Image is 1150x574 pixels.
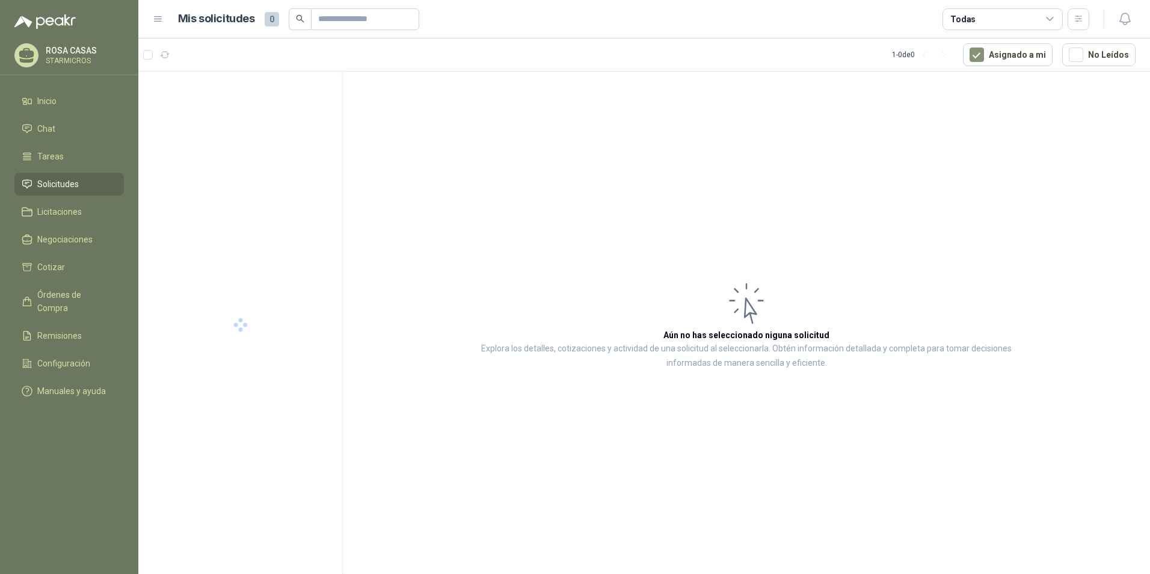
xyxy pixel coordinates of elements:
[14,283,124,319] a: Órdenes de Compra
[37,177,79,191] span: Solicitudes
[37,205,82,218] span: Licitaciones
[14,117,124,140] a: Chat
[14,173,124,196] a: Solicitudes
[14,256,124,279] a: Cotizar
[37,122,55,135] span: Chat
[14,200,124,223] a: Licitaciones
[892,45,953,64] div: 1 - 0 de 0
[14,352,124,375] a: Configuración
[46,57,121,64] p: STARMICROS
[265,12,279,26] span: 0
[46,46,121,55] p: ROSA CASAS
[296,14,304,23] span: search
[1062,43,1136,66] button: No Leídos
[37,329,82,342] span: Remisiones
[14,145,124,168] a: Tareas
[14,380,124,403] a: Manuales y ayuda
[963,43,1053,66] button: Asignado a mi
[37,384,106,398] span: Manuales y ayuda
[37,357,90,370] span: Configuración
[14,228,124,251] a: Negociaciones
[37,94,57,108] span: Inicio
[178,10,255,28] h1: Mis solicitudes
[14,90,124,113] a: Inicio
[663,329,829,342] h3: Aún no has seleccionado niguna solicitud
[950,13,976,26] div: Todas
[14,14,76,29] img: Logo peakr
[37,261,65,274] span: Cotizar
[37,150,64,163] span: Tareas
[463,342,1030,371] p: Explora los detalles, cotizaciones y actividad de una solicitud al seleccionarla. Obtén informaci...
[14,324,124,347] a: Remisiones
[37,288,112,315] span: Órdenes de Compra
[37,233,93,246] span: Negociaciones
